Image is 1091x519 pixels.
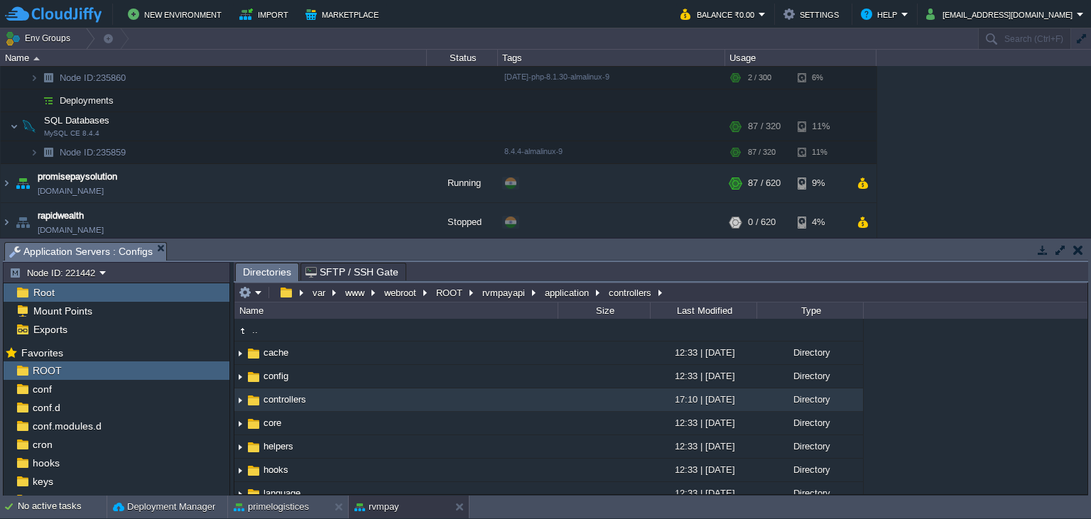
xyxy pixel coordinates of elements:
img: AMDAwAAAACH5BAEAAAAALAAAAAABAAEAAAICRAEAOw== [33,57,40,60]
div: Name [1,50,426,66]
img: AMDAwAAAACH5BAEAAAAALAAAAAABAAEAAAICRAEAOw== [246,369,261,385]
img: AMDAwAAAACH5BAEAAAAALAAAAAABAAEAAAICRAEAOw== [1,169,12,207]
div: 12:33 | [DATE] [650,412,756,434]
div: Size [559,302,650,319]
div: 17:10 | [DATE] [650,388,756,410]
div: Type [758,302,863,319]
div: Last Modified [651,302,756,319]
a: cron [30,438,55,451]
a: Mount Points [31,305,94,317]
img: AMDAwAAAACH5BAEAAAAALAAAAAABAAEAAAICRAEAOw== [234,323,250,339]
img: AMDAwAAAACH5BAEAAAAALAAAAAABAAEAAAICRAEAOw== [234,413,246,435]
div: 2 / 300 [748,72,771,94]
a: core [261,417,283,429]
a: Deployments [58,99,116,111]
button: rvmpayapi [480,286,528,299]
div: 11% [798,146,844,168]
div: Directory [756,482,863,504]
button: Help [861,6,901,23]
div: 4% [798,208,844,246]
div: Directory [756,412,863,434]
span: Favorites [18,346,65,359]
button: application [543,286,592,299]
div: Usage [726,50,876,66]
a: Favorites [18,347,65,359]
span: config [261,370,291,382]
img: AMDAwAAAACH5BAEAAAAALAAAAAABAAEAAAICRAEAOw== [1,208,12,246]
span: Node ID: [60,77,96,88]
a: [DOMAIN_NAME] [38,228,104,242]
div: 12:33 | [DATE] [650,342,756,364]
img: AMDAwAAAACH5BAEAAAAALAAAAAABAAEAAAICRAEAOw== [10,117,18,146]
span: 235860 [58,77,128,89]
img: AMDAwAAAACH5BAEAAAAALAAAAAABAAEAAAICRAEAOw== [38,72,58,94]
a: hooks [261,464,291,476]
button: Balance ₹0.00 [680,6,759,23]
img: AMDAwAAAACH5BAEAAAAALAAAAAABAAEAAAICRAEAOw== [246,439,261,455]
div: 0 / 620 [748,208,776,246]
span: 8.4.4-almalinux-9 [504,152,563,160]
a: conf.modules.d [30,420,104,432]
input: Click to enter the path [234,283,1087,302]
div: No active tasks [18,496,107,518]
div: Directory [756,459,863,481]
span: Root [31,286,57,299]
a: [DOMAIN_NAME] [38,189,104,203]
img: AMDAwAAAACH5BAEAAAAALAAAAAABAAEAAAICRAEAOw== [19,117,39,146]
div: 87 / 620 [748,169,781,207]
span: 235859 [58,151,128,163]
img: AMDAwAAAACH5BAEAAAAALAAAAAABAAEAAAICRAEAOw== [246,486,261,502]
button: webroot [382,286,420,299]
img: AMDAwAAAACH5BAEAAAAALAAAAAABAAEAAAICRAEAOw== [13,208,33,246]
a: conf [30,383,54,395]
span: Directories [243,263,291,281]
a: rapidwealth [38,214,84,228]
span: cache [261,346,291,359]
a: hooks [30,457,62,469]
img: AMDAwAAAACH5BAEAAAAALAAAAAABAAEAAAICRAEAOw== [234,366,246,388]
span: [DATE]-php-8.1.30-almalinux-9 [504,77,609,86]
a: conf.d [30,401,63,414]
span: promisepaysolution [38,175,117,189]
div: 12:33 | [DATE] [650,459,756,481]
a: controllers [261,393,308,405]
button: New Environment [128,6,226,23]
button: primelogistices [234,500,309,514]
button: Import [239,6,293,23]
img: AMDAwAAAACH5BAEAAAAALAAAAAABAAEAAAICRAEAOw== [246,346,261,361]
span: Node ID: [60,152,96,163]
div: 9% [798,169,844,207]
button: rvmpay [354,500,399,514]
div: Tags [499,50,724,66]
a: helpers [261,440,295,452]
button: Marketplace [305,6,383,23]
a: ROOT [30,364,64,377]
img: AMDAwAAAACH5BAEAAAAALAAAAAABAAEAAAICRAEAOw== [234,459,246,481]
button: var [310,286,329,299]
span: Exports [31,323,70,336]
a: .. [250,324,260,336]
button: www [343,286,368,299]
div: Directory [756,388,863,410]
span: keys [30,475,55,488]
div: 12:33 | [DATE] [650,365,756,387]
div: 12:33 | [DATE] [650,435,756,457]
img: AMDAwAAAACH5BAEAAAAALAAAAAABAAEAAAICRAEAOw== [38,94,58,116]
img: AMDAwAAAACH5BAEAAAAALAAAAAABAAEAAAICRAEAOw== [234,436,246,458]
span: Application Servers : Configs [9,243,153,261]
div: Stopped [427,208,498,246]
button: ROOT [434,286,466,299]
button: controllers [607,286,655,299]
a: language [261,487,303,499]
span: SQL Databases [43,119,112,131]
